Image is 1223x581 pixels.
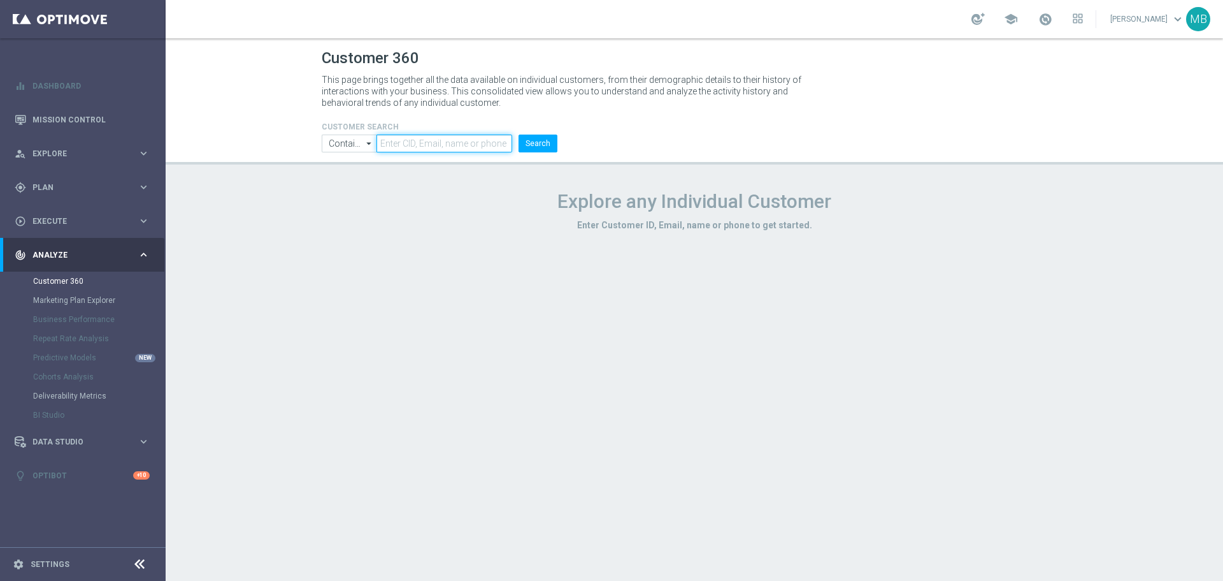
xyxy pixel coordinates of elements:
div: Analyze [15,249,138,261]
button: equalizer Dashboard [14,81,150,91]
a: Deliverability Metrics [33,391,132,401]
div: Customer 360 [33,272,164,291]
div: MB [1186,7,1210,31]
div: Cohorts Analysis [33,367,164,386]
div: Plan [15,182,138,193]
button: Search [519,135,557,152]
span: Plan [32,184,138,191]
a: Customer 360 [33,276,132,286]
input: Contains [322,135,376,152]
div: Predictive Models [33,348,164,367]
span: Analyze [32,251,138,259]
i: equalizer [15,80,26,92]
button: person_search Explore keyboard_arrow_right [14,149,150,159]
span: Explore [32,150,138,158]
div: Mission Control [15,103,150,136]
input: Enter CID, Email, name or phone [376,135,512,152]
div: NEW [135,354,155,362]
span: school [1004,12,1018,26]
div: Optibot [15,459,150,492]
button: Mission Control [14,115,150,125]
h1: Explore any Individual Customer [322,190,1067,213]
a: Optibot [32,459,133,492]
i: keyboard_arrow_right [138,181,150,193]
a: Mission Control [32,103,150,136]
button: gps_fixed Plan keyboard_arrow_right [14,182,150,193]
p: This page brings together all the data available on individual customers, from their demographic ... [322,74,812,108]
i: keyboard_arrow_right [138,215,150,227]
div: Marketing Plan Explorer [33,291,164,310]
div: Business Performance [33,310,164,329]
a: Settings [31,561,69,568]
div: Execute [15,216,138,227]
a: Marketing Plan Explorer [33,295,132,305]
span: keyboard_arrow_down [1171,12,1185,26]
button: play_circle_outline Execute keyboard_arrow_right [14,216,150,226]
i: lightbulb [15,470,26,482]
div: BI Studio [33,406,164,425]
i: person_search [15,148,26,159]
i: settings [13,559,24,570]
i: keyboard_arrow_right [138,436,150,448]
button: track_changes Analyze keyboard_arrow_right [14,250,150,260]
h3: Enter Customer ID, Email, name or phone to get started. [322,219,1067,231]
a: Dashboard [32,69,150,103]
i: keyboard_arrow_right [138,147,150,159]
i: keyboard_arrow_right [138,249,150,261]
span: Execute [32,217,138,225]
h4: CUSTOMER SEARCH [322,122,557,131]
div: Explore [15,148,138,159]
div: Deliverability Metrics [33,386,164,406]
a: [PERSON_NAME]keyboard_arrow_down [1109,10,1186,29]
div: Data Studio [15,436,138,448]
div: Repeat Rate Analysis [33,329,164,348]
i: gps_fixed [15,182,26,193]
div: Dashboard [15,69,150,103]
button: lightbulb Optibot +10 [14,471,150,481]
button: Data Studio keyboard_arrow_right [14,437,150,447]
h1: Customer 360 [322,49,1067,68]
i: track_changes [15,249,26,261]
span: Data Studio [32,438,138,446]
i: play_circle_outline [15,216,26,227]
i: arrow_drop_down [363,135,376,152]
div: +10 [133,471,150,480]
